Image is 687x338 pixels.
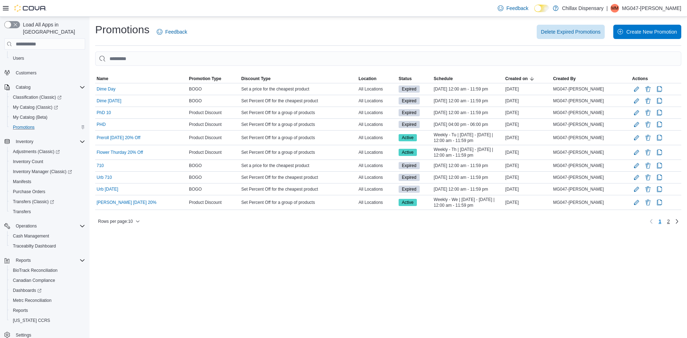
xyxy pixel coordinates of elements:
[434,122,488,127] span: [DATE] 04:00 pm - 06:00 pm
[10,232,85,240] span: Cash Management
[434,175,488,180] span: [DATE] 12:00 am - 11:59 pm
[655,120,664,129] button: Clone Promotion
[399,162,420,169] span: Expired
[16,332,31,338] span: Settings
[10,197,57,206] a: Transfers (Classic)
[644,85,652,93] button: Delete Promotion
[613,25,681,39] button: Create New Promotion
[189,150,221,155] span: Product Discount
[189,186,202,192] span: BOGO
[7,92,88,102] a: Classification (Classic)
[13,83,85,92] span: Catalog
[504,185,552,194] div: [DATE]
[399,121,420,128] span: Expired
[434,110,488,116] span: [DATE] 12:00 am - 11:59 pm
[13,68,85,77] span: Customers
[632,76,648,82] span: Actions
[10,177,85,186] span: Manifests
[504,97,552,105] div: [DATE]
[506,5,528,12] span: Feedback
[359,86,383,92] span: All Locations
[399,149,417,156] span: Active
[399,85,420,93] span: Expired
[16,258,31,263] span: Reports
[399,199,417,206] span: Active
[359,186,383,192] span: All Locations
[10,157,85,166] span: Inventory Count
[7,112,88,122] button: My Catalog (Beta)
[553,175,604,180] span: MG047-[PERSON_NAME]
[399,76,412,82] span: Status
[97,186,118,192] a: Urb [DATE]
[632,108,641,117] button: Edit Promotion
[240,85,357,93] div: Set a price for the cheapest product
[357,74,397,83] button: Location
[154,25,190,39] a: Feedback
[644,97,652,105] button: Delete Promotion
[553,135,604,141] span: MG047-[PERSON_NAME]
[1,255,88,265] button: Reports
[655,173,664,182] button: Clone Promotion
[632,148,641,157] button: Edit Promotion
[7,305,88,315] button: Reports
[399,174,420,181] span: Expired
[553,150,604,155] span: MG047-[PERSON_NAME]
[397,74,432,83] button: Status
[432,74,504,83] button: Schedule
[504,161,552,170] div: [DATE]
[10,306,85,315] span: Reports
[359,150,383,155] span: All Locations
[552,74,631,83] button: Created By
[13,268,58,273] span: BioTrack Reconciliation
[13,94,62,100] span: Classification (Classic)
[189,76,221,82] span: Promotion Type
[644,198,652,207] button: Delete Promotion
[667,218,670,225] span: 2
[534,12,535,13] span: Dark Mode
[240,108,357,117] div: Set Percent Off for a group of products
[434,197,502,208] span: Weekly - We | [DATE] - [DATE] | 12:00 am - 11:59 pm
[97,76,108,82] span: Name
[10,147,85,156] span: Adjustments (Classic)
[10,316,85,325] span: Washington CCRS
[10,123,38,132] a: Promotions
[16,84,30,90] span: Catalog
[10,54,85,63] span: Users
[10,54,27,63] a: Users
[95,23,150,37] h1: Promotions
[553,186,604,192] span: MG047-[PERSON_NAME]
[505,76,528,82] span: Created on
[13,209,31,215] span: Transfers
[10,113,50,122] a: My Catalog (Beta)
[13,256,34,265] button: Reports
[240,133,357,142] div: Set Percent Off for a group of products
[240,198,357,207] div: Set Percent Off for a group of products
[97,86,116,92] a: Dime Day
[240,161,357,170] div: Set a price for the cheapest product
[13,222,40,230] button: Operations
[655,185,664,194] button: Clone Promotion
[399,134,417,141] span: Active
[655,85,664,93] button: Clone Promotion
[553,76,576,82] span: Created By
[189,200,221,205] span: Product Discount
[1,82,88,92] button: Catalog
[13,256,85,265] span: Reports
[504,85,552,93] div: [DATE]
[10,242,59,250] a: Traceabilty Dashboard
[7,167,88,177] a: Inventory Manager (Classic)
[13,124,35,130] span: Promotions
[504,120,552,129] div: [DATE]
[10,296,85,305] span: Metrc Reconciliation
[7,285,88,295] a: Dashboards
[97,163,104,168] a: 710
[95,217,143,226] button: Rows per page:10
[13,222,85,230] span: Operations
[95,74,187,83] button: Name
[16,70,36,76] span: Customers
[10,93,85,102] span: Classification (Classic)
[434,86,488,92] span: [DATE] 12:00 am - 11:59 pm
[10,286,44,295] a: Dashboards
[359,200,383,205] span: All Locations
[13,104,58,110] span: My Catalog (Classic)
